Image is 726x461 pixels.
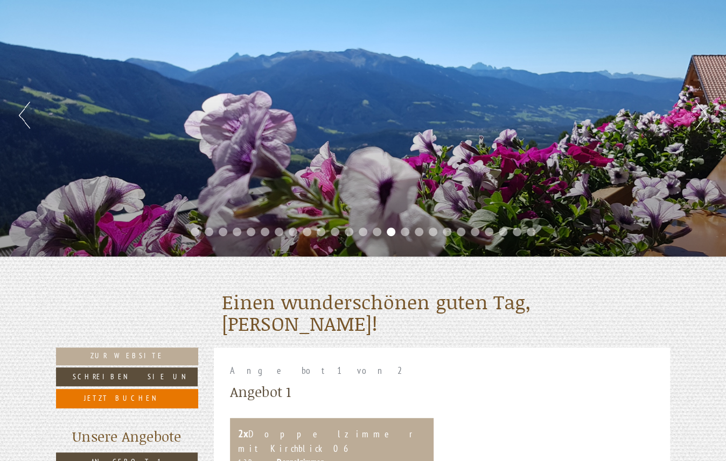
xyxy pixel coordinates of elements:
button: Next [696,102,707,129]
a: Jetzt buchen [56,389,198,408]
span: Angebot 1 von 2 [230,364,409,377]
h1: Einen wunderschönen guten Tag, [PERSON_NAME]! [222,292,662,334]
a: Zur Website [56,347,198,365]
div: Unsere Angebote [56,427,198,446]
b: 2x [238,427,248,441]
div: Doppelzimmer mit Kirchblick 06 [238,426,426,455]
div: Angebot 1 [230,382,291,402]
a: Schreiben Sie uns [56,367,198,386]
button: Previous [19,102,30,129]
